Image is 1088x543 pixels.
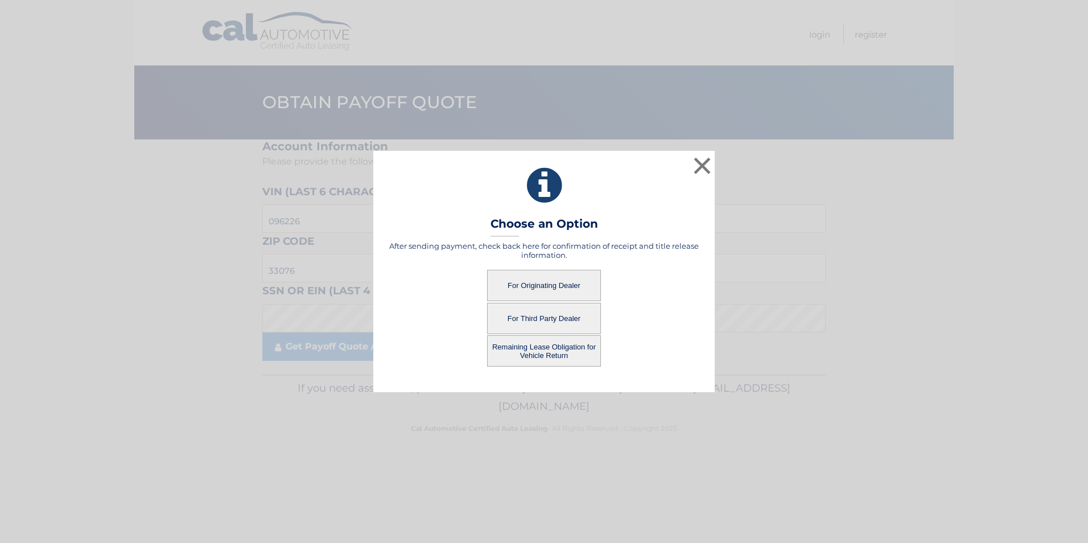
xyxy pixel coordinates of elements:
[691,154,714,177] button: ×
[388,241,700,260] h5: After sending payment, check back here for confirmation of receipt and title release information.
[487,303,601,334] button: For Third Party Dealer
[487,270,601,301] button: For Originating Dealer
[491,217,598,237] h3: Choose an Option
[487,335,601,367] button: Remaining Lease Obligation for Vehicle Return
